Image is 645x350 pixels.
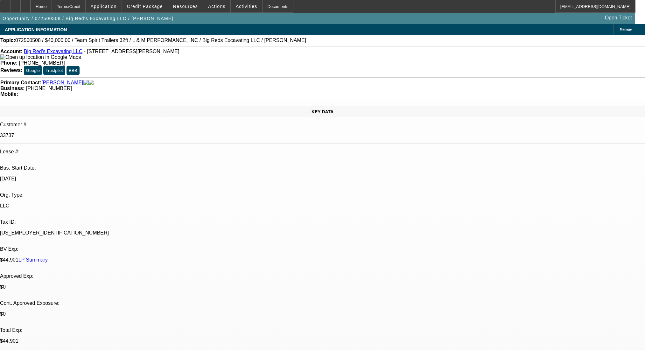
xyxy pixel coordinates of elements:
span: [PHONE_NUMBER] [19,60,65,66]
span: Credit Package [127,4,163,9]
button: Trustpilot [43,66,65,75]
a: [PERSON_NAME] [41,80,83,86]
span: 072500508 / $40,000.00 / Team Spirit Trailers 32ft / L & M PERFORMANCE, INC / Big Reds Excavating... [15,38,306,43]
a: Open Ticket [602,12,634,23]
strong: Primary Contact: [0,80,41,86]
span: [PHONE_NUMBER] [26,86,72,91]
strong: Business: [0,86,25,91]
button: BBB [67,66,80,75]
img: facebook-icon.png [83,80,88,86]
button: Credit Package [122,0,168,12]
img: linkedin-icon.png [88,80,94,86]
span: Activities [236,4,257,9]
strong: Topic: [0,38,15,43]
strong: Reviews: [0,67,22,73]
span: Actions [208,4,226,9]
span: - [STREET_ADDRESS][PERSON_NAME] [84,49,179,54]
button: Actions [203,0,230,12]
strong: Account: [0,49,22,54]
button: Activities [231,0,262,12]
a: LP Summary [18,257,48,262]
button: Google [24,66,42,75]
span: Manage [620,28,632,31]
a: Big Red's Excavating LLC [24,49,82,54]
span: APPLICATION INFORMATION [5,27,67,32]
strong: Mobile: [0,91,18,97]
img: Open up location in Google Maps [0,54,81,60]
button: Resources [168,0,203,12]
strong: Phone: [0,60,18,66]
button: Application [86,0,121,12]
span: Opportunity / 072500508 / Big Red's Excavating LLC / [PERSON_NAME] [3,16,173,21]
span: Resources [173,4,198,9]
span: KEY DATA [312,109,333,114]
a: View Google Maps [0,54,81,60]
span: Application [90,4,116,9]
